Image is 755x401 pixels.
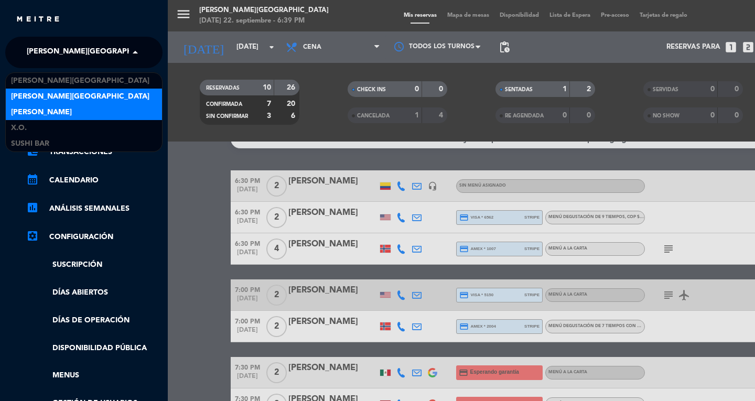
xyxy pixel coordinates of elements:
a: Días abiertos [26,287,163,299]
span: SUSHI BAR [11,138,49,150]
a: calendar_monthCalendario [26,174,163,187]
span: [PERSON_NAME][GEOGRAPHIC_DATA] [27,41,165,63]
span: [PERSON_NAME] [11,106,72,118]
span: [PERSON_NAME][GEOGRAPHIC_DATA] [11,75,149,87]
span: X.O. [11,122,27,134]
a: Suscripción [26,259,163,271]
span: [PERSON_NAME][GEOGRAPHIC_DATA] [11,91,149,103]
a: Días de Operación [26,315,163,327]
img: MEITRE [16,16,60,24]
a: Configuración [26,231,163,243]
a: assessmentANÁLISIS SEMANALES [26,202,163,215]
i: assessment [26,201,39,214]
a: Menus [26,370,163,382]
i: calendar_month [26,173,39,186]
a: Disponibilidad pública [26,342,163,354]
a: account_balance_walletTransacciones [26,146,163,158]
i: settings_applications [26,230,39,242]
